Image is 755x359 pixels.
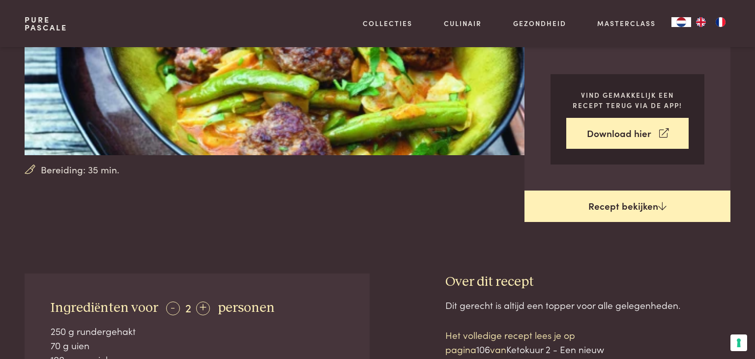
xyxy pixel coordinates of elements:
span: personen [218,301,275,315]
span: Ingrediënten voor [51,301,158,315]
a: Culinair [444,18,482,28]
span: 2 [185,299,191,315]
a: FR [711,17,730,27]
span: 106 [476,342,490,356]
ul: Language list [691,17,730,27]
aside: Language selected: Nederlands [671,17,730,27]
p: Vind gemakkelijk een recept terug via de app! [566,90,689,110]
a: Masterclass [597,18,656,28]
a: PurePascale [25,16,67,31]
div: - [166,302,180,315]
div: Dit gerecht is altijd een topper voor alle gelegenheden. [445,298,730,312]
div: 70 g uien [51,338,344,353]
div: + [196,302,210,315]
a: Gezondheid [513,18,566,28]
a: EN [691,17,711,27]
div: Language [671,17,691,27]
a: NL [671,17,691,27]
div: 250 g rundergehakt [51,324,344,338]
a: Recept bekijken [524,191,730,222]
span: Bereiding: 35 min. [41,163,119,177]
a: Download hier [566,118,689,149]
h3: Over dit recept [445,274,730,291]
a: Collecties [363,18,412,28]
button: Uw voorkeuren voor toestemming voor trackingtechnologieën [730,334,747,351]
